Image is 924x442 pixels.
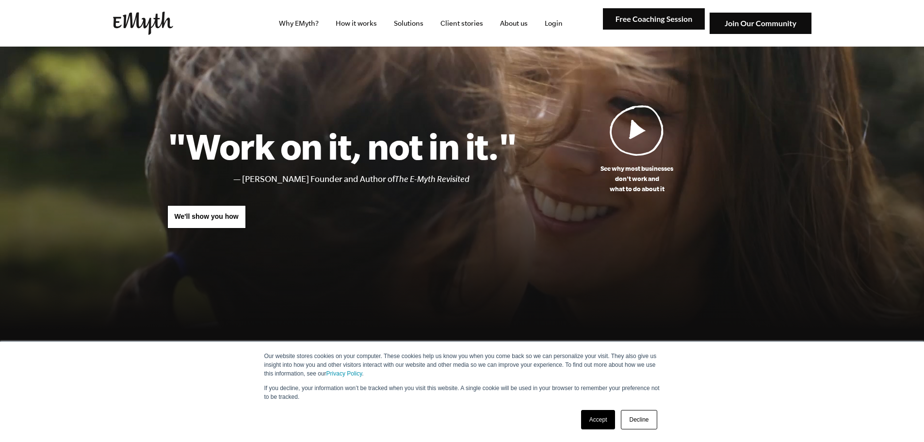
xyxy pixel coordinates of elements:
a: Privacy Policy [326,370,362,377]
p: See why most businesses don't work and what to do about it [517,164,757,194]
span: We'll show you how [175,213,239,220]
a: Decline [621,410,657,429]
img: EMyth [113,12,173,35]
a: Accept [581,410,616,429]
img: Play Video [610,105,664,156]
p: Our website stores cookies on your computer. These cookies help us know you when you come back so... [264,352,660,378]
li: [PERSON_NAME] Founder and Author of [242,172,517,186]
a: See why most businessesdon't work andwhat to do about it [517,105,757,194]
p: If you decline, your information won’t be tracked when you visit this website. A single cookie wi... [264,384,660,401]
img: Free Coaching Session [603,8,705,30]
img: Join Our Community [710,13,811,34]
h1: "Work on it, not in it." [167,125,517,167]
i: The E-Myth Revisited [395,174,470,184]
a: We'll show you how [167,205,246,229]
